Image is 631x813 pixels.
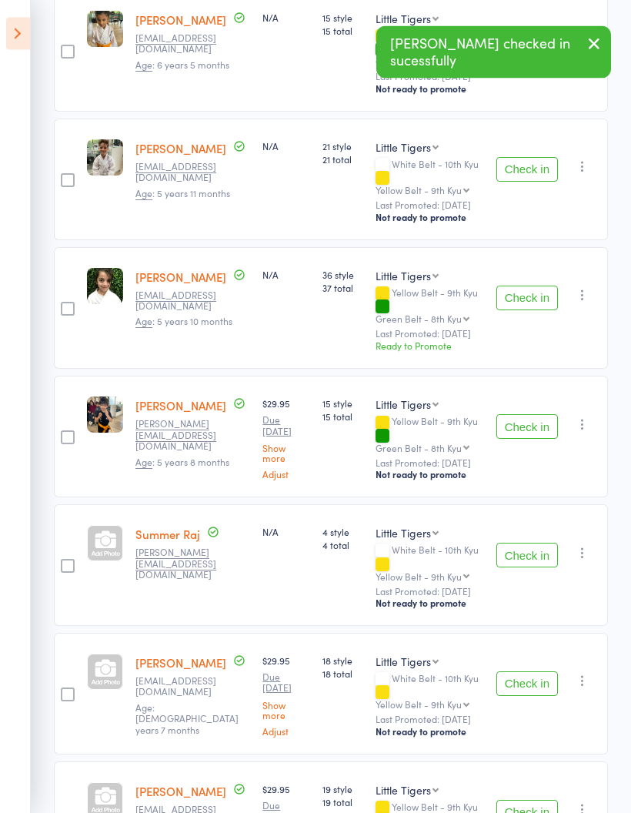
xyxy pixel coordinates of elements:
div: Not ready to promote [376,469,484,481]
a: Show more [262,701,310,721]
div: Little Tigers [376,397,431,413]
a: Show more [262,443,310,463]
small: bp7729@gmail.com [135,33,235,55]
img: image1747436204.png [87,140,123,176]
div: Little Tigers [376,12,431,27]
span: 15 total [322,410,363,423]
div: Yellow Belt - 9th Kyu [376,572,462,582]
div: White Belt - 10th Kyu [376,674,484,710]
button: Check in [496,415,558,440]
small: Due [DATE] [262,672,310,694]
div: Green Belt - 8th Kyu [376,443,462,453]
span: 15 style [322,397,363,410]
a: [PERSON_NAME] [135,269,226,286]
img: image1748646010.png [87,12,123,48]
small: Last Promoted: [DATE] [376,458,484,469]
div: Not ready to promote [376,212,484,224]
div: N/A [262,526,310,539]
div: Green Belt - 8th Kyu [376,314,462,324]
div: Little Tigers [376,783,431,798]
small: Due [DATE] [262,415,310,437]
div: Not ready to promote [376,726,484,738]
div: Little Tigers [376,140,431,156]
img: image1743745931.png [87,269,123,305]
div: Not ready to promote [376,597,484,610]
button: Check in [496,286,558,311]
span: 37 total [322,282,363,295]
button: Check in [496,158,558,182]
span: 4 total [322,539,363,552]
span: 15 style [322,12,363,25]
div: $29.95 [262,397,310,480]
button: Check in [496,544,558,568]
small: Last Promoted: [DATE] [376,329,484,340]
span: 19 style [322,783,363,796]
div: Green Belt - 8th Kyu [376,57,462,67]
span: 18 style [322,654,363,667]
small: Kayleighroberts@outlook.com [135,162,235,184]
small: Last Promoted: [DATE] [376,714,484,725]
div: N/A [262,269,310,282]
div: Yellow Belt - 9th Kyu [376,288,484,324]
a: Adjust [262,727,310,737]
button: Check in [496,672,558,697]
div: N/A [262,140,310,153]
span: : 5 years 8 months [135,456,229,470]
img: image1748645797.png [87,397,123,433]
small: daoudaliaa@gmail.com [135,290,235,313]
span: 36 style [322,269,363,282]
div: White Belt - 10th Kyu [376,159,484,196]
a: [PERSON_NAME] [135,655,226,671]
div: Yellow Belt - 9th Kyu [376,31,484,67]
div: Little Tigers [376,526,431,541]
span: 21 style [322,140,363,153]
div: Yellow Belt - 9th Kyu [376,186,462,196]
span: 4 style [322,526,363,539]
span: 18 total [322,667,363,681]
small: Last Promoted: [DATE] [376,72,484,82]
div: Yellow Belt - 9th Kyu [376,700,462,710]
small: john.nguyen168@outlook.com [135,419,235,452]
small: e.grinter@hotmail.com [135,547,235,580]
a: [PERSON_NAME] [135,141,226,157]
div: $29.95 [262,654,310,737]
span: : 6 years 5 months [135,59,229,72]
span: : 5 years 10 months [135,315,232,329]
div: Little Tigers [376,269,431,284]
small: Last Promoted: [DATE] [376,587,484,597]
small: Last Promoted: [DATE] [376,200,484,211]
div: Ready to Promote [376,340,484,353]
a: Summer Raj [135,527,200,543]
small: Taniaelopes@gmail.com [135,676,235,698]
a: [PERSON_NAME] [135,12,226,28]
a: Adjust [262,470,310,480]
span: : 5 years 11 months [135,187,230,201]
div: N/A [262,12,310,25]
a: [PERSON_NAME] [135,784,226,800]
span: 15 total [322,25,363,38]
span: 19 total [322,796,363,809]
a: [PERSON_NAME] [135,398,226,414]
div: White Belt - 10th Kyu [376,545,484,581]
div: Yellow Belt - 9th Kyu [376,417,484,453]
div: Not ready to promote [376,83,484,95]
div: [PERSON_NAME] checked in sucessfully [376,26,611,79]
span: 21 total [322,153,363,166]
span: Age: [DEMOGRAPHIC_DATA] years 7 months [135,701,239,737]
div: Little Tigers [376,654,431,670]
